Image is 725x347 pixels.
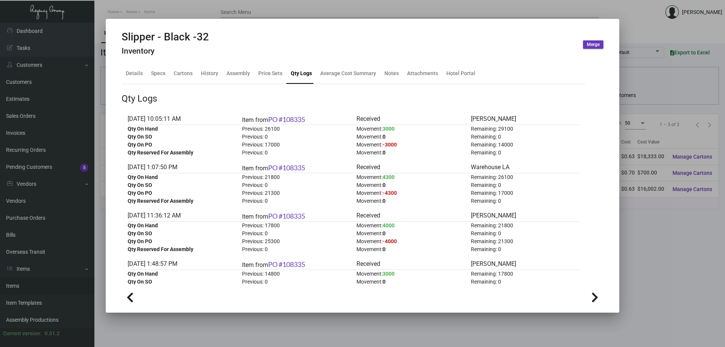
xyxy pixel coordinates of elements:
span: 0 [383,230,386,236]
span: 0 [383,182,386,188]
div: [PERSON_NAME] [471,259,579,270]
div: Previous: 14800 [242,270,350,278]
div: Average Cost Summary [320,69,376,77]
div: Movement: [356,278,465,286]
div: Cartons [174,69,193,77]
div: Previous: 0 [242,149,350,157]
div: Movement: [356,141,465,149]
div: Price Sets [258,69,282,77]
div: Previous: 26100 [242,125,350,133]
div: Received [356,163,465,173]
div: Qty On SO [128,181,236,189]
div: Remaining: 0 [471,133,579,141]
div: Remaining: 17800 [471,270,579,278]
div: Specs [151,69,165,77]
div: Movement: [356,133,465,141]
div: 0.51.2 [45,330,60,338]
div: [PERSON_NAME] [471,114,579,125]
div: Qty On SO [128,230,236,238]
div: Qty Logs [291,69,312,77]
a: PO #108335 [268,212,305,220]
div: Movement: [356,181,465,189]
span: -3000 [383,142,397,148]
div: Previous: 0 [242,133,350,141]
div: Movement: [356,245,465,253]
div: Notes [384,69,399,77]
div: Qty On SO [128,278,236,286]
div: Qty Logs [122,92,157,105]
div: Movement: [356,149,465,157]
div: Qty On Hand [128,125,236,133]
div: Remaining: 0 [471,197,579,205]
div: Current version: [3,330,42,338]
div: Previous: 0 [242,197,350,205]
span: Merge [587,42,600,48]
div: Qty On PO [128,141,236,149]
div: Remaining: 0 [471,245,579,253]
div: Received [356,211,465,221]
div: Previous: 21800 [242,173,350,181]
div: Attachments [407,69,438,77]
div: Qty On Hand [128,270,236,278]
div: Item from [242,114,350,125]
div: Remaining: 0 [471,181,579,189]
a: PO #108335 [268,260,305,268]
div: Qty Reserved For Assembly [128,197,236,205]
div: Qty Reserved For Assembly [128,149,236,157]
div: Qty On PO [128,189,236,197]
div: Item from [242,259,350,270]
div: Warehouse LA [471,163,579,173]
a: PO #108335 [268,163,305,172]
div: Qty On SO [128,133,236,141]
div: Previous: 17800 [242,222,350,230]
div: [DATE] 10:05:11 AM [128,114,236,125]
div: Remaining: 21300 [471,238,579,245]
div: Item from [242,163,350,173]
span: 0 [383,150,386,156]
div: [DATE] 1:07:50 PM [128,163,236,173]
div: Remaining: 21800 [471,222,579,230]
div: Hotel Portal [446,69,475,77]
span: 3000 [383,271,395,277]
span: 0 [383,246,386,252]
span: 0 [383,134,386,140]
div: Assembly [227,69,250,77]
div: Previous: 0 [242,245,350,253]
div: Qty On Hand [128,173,236,181]
div: [DATE] 1:48:57 PM [128,259,236,270]
div: Movement: [356,222,465,230]
div: Movement: [356,173,465,181]
div: Previous: 25300 [242,238,350,245]
span: 3000 [383,126,395,132]
h2: Slipper - Black -32 [122,31,209,43]
span: 0 [383,198,386,204]
button: Merge [583,40,603,49]
div: Qty On PO [128,238,236,245]
div: Previous: 0 [242,230,350,238]
h4: Inventory [122,46,209,56]
span: -4300 [383,190,397,196]
span: 0 [383,279,386,285]
div: History [201,69,218,77]
div: Remaining: 0 [471,149,579,157]
div: Previous: 0 [242,278,350,286]
div: Remaining: 0 [471,230,579,238]
div: Details [126,69,143,77]
div: Qty On Hand [128,222,236,230]
div: Movement: [356,197,465,205]
div: Qty Reserved For Assembly [128,245,236,253]
span: 4000 [383,222,395,228]
div: Movement: [356,125,465,133]
div: Previous: 0 [242,181,350,189]
div: Movement: [356,238,465,245]
span: 4300 [383,174,395,180]
div: Previous: 17000 [242,141,350,149]
a: PO #108335 [268,115,305,123]
div: Movement: [356,189,465,197]
div: Remaining: 14000 [471,141,579,149]
div: Movement: [356,270,465,278]
div: Remaining: 26100 [471,173,579,181]
div: Previous: 21300 [242,189,350,197]
div: Movement: [356,230,465,238]
div: [DATE] 11:36:12 AM [128,211,236,221]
